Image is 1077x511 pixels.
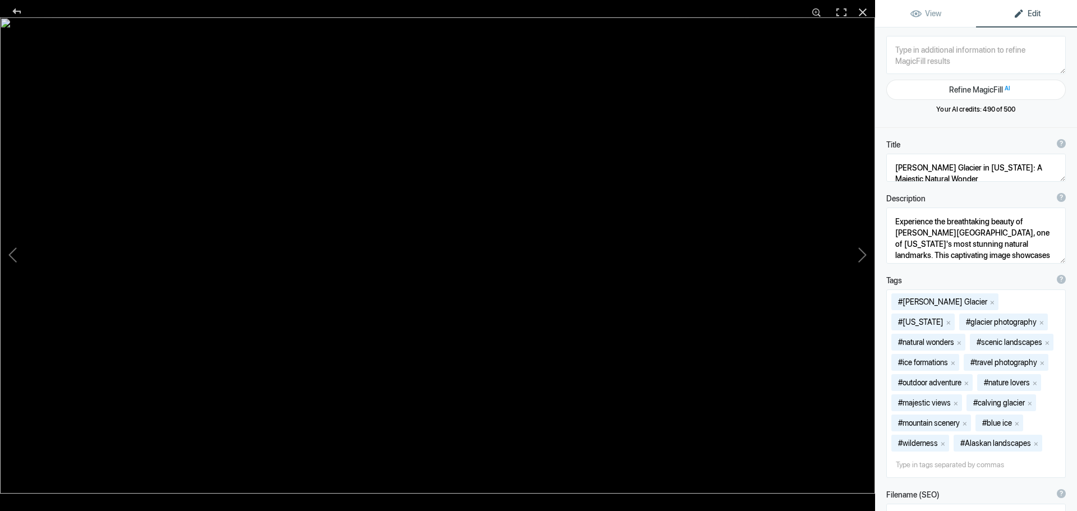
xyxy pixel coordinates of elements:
[945,318,952,326] button: x
[1057,139,1066,148] div: ?
[1031,379,1039,386] button: x
[886,275,902,286] b: Tags
[952,399,960,407] button: x
[891,374,973,391] mat-chip: #outdoor adventure
[964,354,1048,371] mat-chip: #travel photography
[1005,84,1010,93] span: AI
[891,415,971,431] mat-chip: #mountain scenery
[1032,439,1040,447] button: x
[936,105,1015,113] span: Your AI credits: 490 of 500
[1013,419,1021,427] button: x
[1057,275,1066,284] div: ?
[891,334,965,351] mat-chip: #natural wonders
[961,419,969,427] button: x
[977,374,1041,391] mat-chip: #nature lovers
[963,379,970,386] button: x
[910,9,941,18] span: View
[975,415,1023,431] mat-chip: #blue ice
[988,298,996,306] button: x
[1026,399,1034,407] button: x
[891,354,959,371] mat-chip: #ice formations
[970,334,1053,351] mat-chip: #scenic landscapes
[949,358,957,366] button: x
[959,314,1048,330] mat-chip: #glacier photography
[1057,193,1066,202] div: ?
[955,338,963,346] button: x
[891,293,998,310] mat-chip: #[PERSON_NAME] Glacier
[939,439,947,447] button: x
[1057,489,1066,498] div: ?
[891,394,962,411] mat-chip: #majestic views
[1043,338,1051,346] button: x
[886,489,940,500] b: Filename (SEO)
[966,394,1036,411] mat-chip: #calving glacier
[886,193,926,204] b: Description
[891,314,955,330] mat-chip: #[US_STATE]
[886,139,900,150] b: Title
[791,164,875,348] button: Next (arrow right)
[1038,358,1046,366] button: x
[886,80,1066,100] button: Refine MagicFillAI
[891,435,949,452] mat-chip: #wilderness
[1038,318,1046,326] button: x
[1013,9,1041,18] span: Edit
[892,454,1060,475] input: Type in tags separated by commas
[954,435,1042,452] mat-chip: #Alaskan landscapes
